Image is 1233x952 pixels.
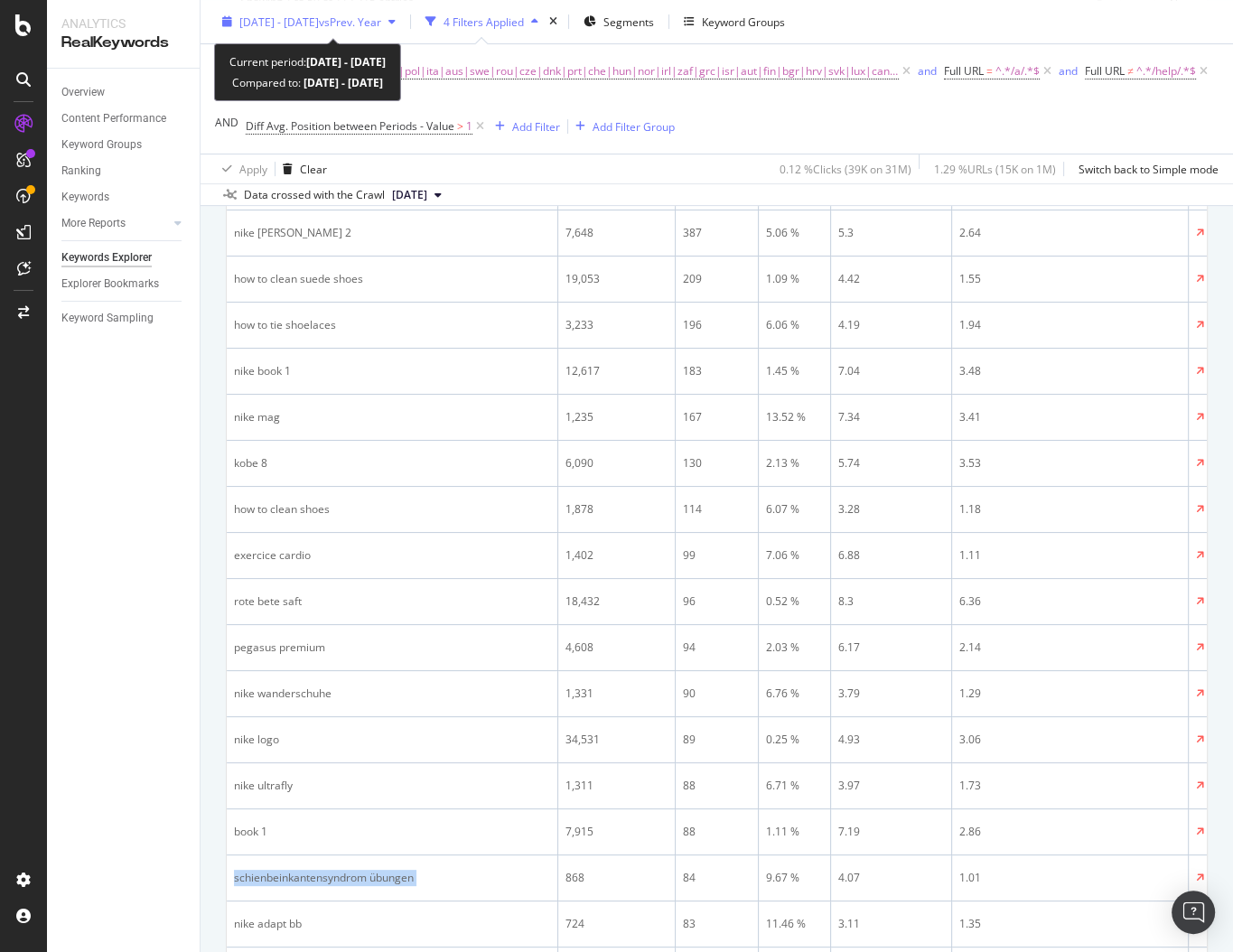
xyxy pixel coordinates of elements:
div: 90 [683,686,751,702]
div: nike wanderschuhe [234,686,550,702]
div: 99 [683,547,751,564]
div: 1,235 [565,409,668,425]
div: Compared to: [232,72,383,93]
div: 7.34 [838,409,944,425]
div: AND [215,115,238,130]
button: [DATE] [385,184,449,206]
div: Keywords Explorer [61,248,152,267]
div: 1.11 % [766,824,823,840]
div: 3.97 [838,778,944,794]
div: 1,331 [565,686,668,702]
div: 196 [683,317,751,333]
button: Apply [215,154,267,183]
div: kobe 8 [234,455,550,471]
div: 6.07 % [766,501,823,518]
div: 6.71 % [766,778,823,794]
div: 0.25 % [766,732,823,748]
div: 3,233 [565,317,668,333]
div: Data crossed with the Crawl [244,187,385,203]
a: Keywords [61,188,187,207]
a: Keywords Explorer [61,248,187,267]
div: 4.07 [838,870,944,886]
div: Content Performance [61,109,166,128]
span: ^.*/help/.*$ [1136,59,1196,84]
div: and [1059,63,1078,79]
div: 94 [683,639,751,656]
div: 2.14 [959,639,1181,656]
span: Gbr|deu|fra|esp|nld|tur|pol|ita|aus|swe|rou|cze|dnk|prt|che|hun|nor|irl|zaf|grc|isr|aut|fin|bgr|h... [266,59,899,84]
div: 387 [683,225,751,241]
div: schienbeinkantensyndrom übungen [234,870,550,886]
div: nike ultrafly [234,778,550,794]
div: Apply [239,161,267,176]
div: 1,878 [565,501,668,518]
div: 3.48 [959,363,1181,379]
div: book 1 [234,824,550,840]
a: Ranking [61,162,187,181]
div: 3.11 [838,916,944,932]
div: Explorer Bookmarks [61,275,159,294]
div: how to clean shoes [234,501,550,518]
div: 6,090 [565,455,668,471]
span: Full URL [944,63,984,79]
div: 6.36 [959,593,1181,610]
div: Add Filter [512,118,560,134]
div: 6.88 [838,547,944,564]
a: Explorer Bookmarks [61,275,187,294]
div: pegasus premium [234,639,550,656]
div: 6.76 % [766,686,823,702]
div: 1.73 [959,778,1181,794]
div: 5.06 % [766,225,823,241]
div: 7,915 [565,824,668,840]
div: 167 [683,409,751,425]
div: Analytics [61,14,185,33]
div: 34,531 [565,732,668,748]
div: 3.28 [838,501,944,518]
div: 89 [683,732,751,748]
button: Segments [576,7,661,36]
div: 5.3 [838,225,944,241]
div: 1.35 [959,916,1181,932]
button: Switch back to Simple mode [1071,154,1219,183]
div: 1.09 % [766,271,823,287]
div: nike mag [234,409,550,425]
button: 4 Filters Applied [418,7,546,36]
a: Content Performance [61,109,187,128]
div: rote bete saft [234,593,550,610]
div: 5.74 [838,455,944,471]
span: = [986,63,993,79]
div: 2.64 [959,225,1181,241]
div: 1.94 [959,317,1181,333]
button: Clear [276,154,327,183]
div: Keyword Groups [702,14,785,29]
div: 4.42 [838,271,944,287]
button: Add Filter Group [568,116,675,137]
div: 7.04 [838,363,944,379]
div: 2.03 % [766,639,823,656]
span: 1 [466,114,472,139]
div: 88 [683,778,751,794]
div: nike [PERSON_NAME] 2 [234,225,550,241]
div: 1,402 [565,547,668,564]
div: 83 [683,916,751,932]
button: [DATE] - [DATE]vsPrev. Year [215,7,403,36]
div: 724 [565,916,668,932]
div: Current period: [229,51,386,72]
div: nike logo [234,732,550,748]
div: 183 [683,363,751,379]
div: Open Intercom Messenger [1172,891,1215,934]
div: RealKeywords [61,33,185,53]
span: [DATE] - [DATE] [239,14,319,29]
div: times [546,13,561,31]
div: 3.41 [959,409,1181,425]
div: Keywords [61,188,109,207]
div: 4 Filters Applied [444,14,524,29]
button: Add Filter [488,116,560,137]
div: 7.19 [838,824,944,840]
div: 1.29 [959,686,1181,702]
span: Diff Avg. Position between Periods - Value [246,118,454,134]
div: 114 [683,501,751,518]
span: Full URL [1085,63,1125,79]
div: nike adapt bb [234,916,550,932]
div: 1.18 [959,501,1181,518]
